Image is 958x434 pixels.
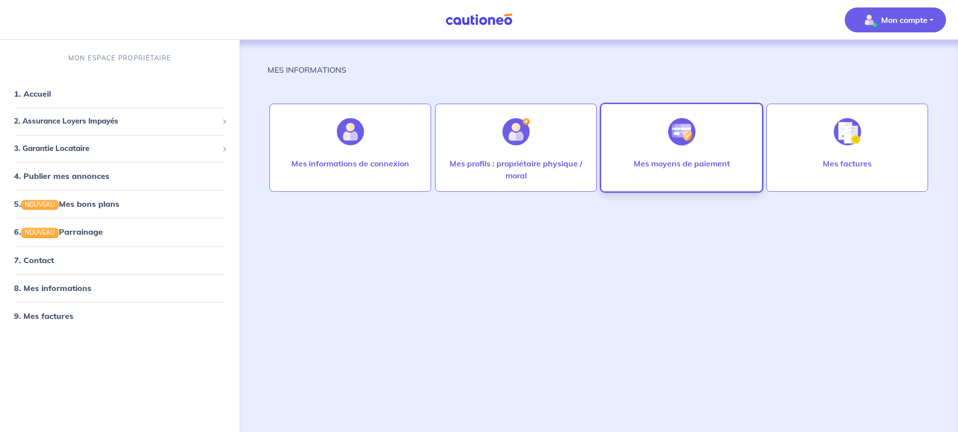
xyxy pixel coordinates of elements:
[68,53,171,63] p: MON ESPACE PROPRIÉTAIRE
[14,283,91,293] a: 8. Mes informations
[4,194,236,214] div: 5.NOUVEAUMes bons plans
[4,166,236,186] div: 4. Publier mes annonces
[4,139,236,158] div: 3. Garantie Locataire
[834,118,861,145] img: illu_invoice.svg
[442,13,516,26] img: Cautioneo
[14,255,54,265] a: 7. Contact
[823,157,872,169] p: Mes factures
[337,118,364,145] img: illu_account.svg
[14,199,119,209] a: 5.NOUVEAUMes bons plans
[4,278,236,298] div: 8. Mes informations
[446,157,586,181] p: Mes profils : propriétaire physique / moral
[14,116,218,127] span: 2. Assurance Loyers Impayés
[881,14,928,26] p: Mon compte
[4,250,236,270] div: 7. Contact
[14,89,51,99] a: 1. Accueil
[4,112,236,131] div: 2. Assurance Loyers Impayés
[291,157,409,169] p: Mes informations de connexion
[845,7,946,32] button: illu_account_valid_menu.svgMon compte
[861,12,877,28] img: illu_account_valid_menu.svg
[668,118,696,145] img: illu_credit_card_no_anim.svg
[14,143,218,154] span: 3. Garantie Locataire
[634,157,730,169] p: Mes moyens de paiement
[267,64,346,76] p: MES INFORMATIONS
[4,222,236,242] div: 6.NOUVEAUParrainage
[4,306,236,326] div: 9. Mes factures
[14,227,103,237] a: 6.NOUVEAUParrainage
[4,84,236,104] div: 1. Accueil
[14,171,109,181] a: 4. Publier mes annonces
[502,118,530,145] img: illu_account_add.svg
[14,311,73,321] a: 9. Mes factures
